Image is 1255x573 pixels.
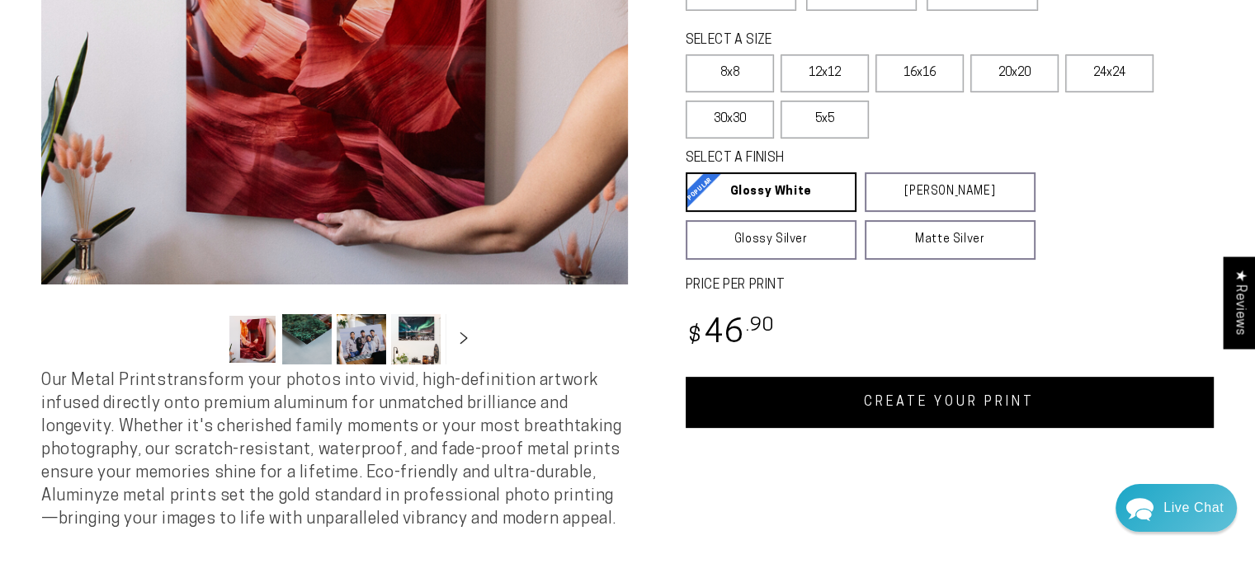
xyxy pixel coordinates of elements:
a: Send a Message [111,420,239,447]
bdi: 46 [686,318,776,350]
img: Marie J [120,25,163,68]
a: Matte Silver [865,220,1036,260]
label: 30x30 [686,101,774,139]
label: 8x8 [686,54,774,92]
button: Load image 2 in gallery view [282,314,332,364]
button: Load image 4 in gallery view [391,314,441,364]
button: Slide left [186,322,223,358]
button: Load image 1 in gallery view [228,314,277,364]
div: Chat widget toggle [1116,484,1237,532]
a: Glossy White [686,172,856,212]
img: John [154,25,197,68]
label: 12x12 [781,54,869,92]
label: 24x24 [1065,54,1154,92]
span: $ [688,326,702,348]
span: Re:amaze [177,393,223,406]
legend: SELECT A SIZE [686,31,997,50]
button: Slide right [446,322,482,358]
span: Our Metal Prints transform your photos into vivid, high-definition artwork infused directly onto ... [41,373,621,528]
label: 5x5 [781,101,869,139]
label: PRICE PER PRINT [686,276,1215,295]
a: CREATE YOUR PRINT [686,377,1215,428]
legend: SELECT A FINISH [686,149,997,168]
label: 16x16 [875,54,964,92]
span: We run on [126,397,224,405]
label: 20x20 [970,54,1059,92]
button: Load image 3 in gallery view [337,314,386,364]
img: Helga [189,25,232,68]
div: Contact Us Directly [1163,484,1224,532]
a: [PERSON_NAME] [865,172,1036,212]
sup: .90 [745,317,775,336]
div: Click to open Judge.me floating reviews tab [1224,256,1255,348]
div: We usually reply in a few hours. [24,77,327,91]
a: Glossy Silver [686,220,856,260]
